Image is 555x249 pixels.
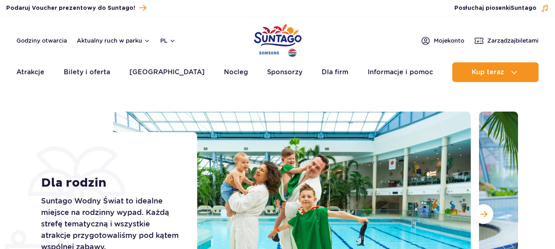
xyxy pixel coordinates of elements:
a: Park of Poland [254,21,302,58]
a: Mojekonto [421,36,464,46]
span: Zarządzaj biletami [487,37,539,45]
button: Następny slajd [474,204,493,224]
button: Kup teraz [452,62,539,82]
a: Informacje i pomoc [368,62,433,82]
span: Kup teraz [472,69,504,76]
span: Podaruj Voucher prezentowy do Suntago! [6,4,135,12]
a: Godziny otwarcia [16,37,67,45]
a: Sponsorzy [267,62,302,82]
a: Atrakcje [16,62,44,82]
a: Dla firm [322,62,348,82]
button: Posłuchaj piosenkiSuntago [454,4,549,12]
button: Aktualny ruch w parku [77,37,150,44]
a: Zarządzajbiletami [474,36,539,46]
span: Posłuchaj piosenki [454,4,537,12]
a: [GEOGRAPHIC_DATA] [129,62,205,82]
a: Bilety i oferta [64,62,110,82]
span: Moje konto [434,37,464,45]
span: Suntago [511,5,537,11]
button: pl [160,37,176,45]
a: Nocleg [224,62,248,82]
h1: Dla rodzin [41,176,179,190]
a: Podaruj Voucher prezentowy do Suntago! [6,2,146,14]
